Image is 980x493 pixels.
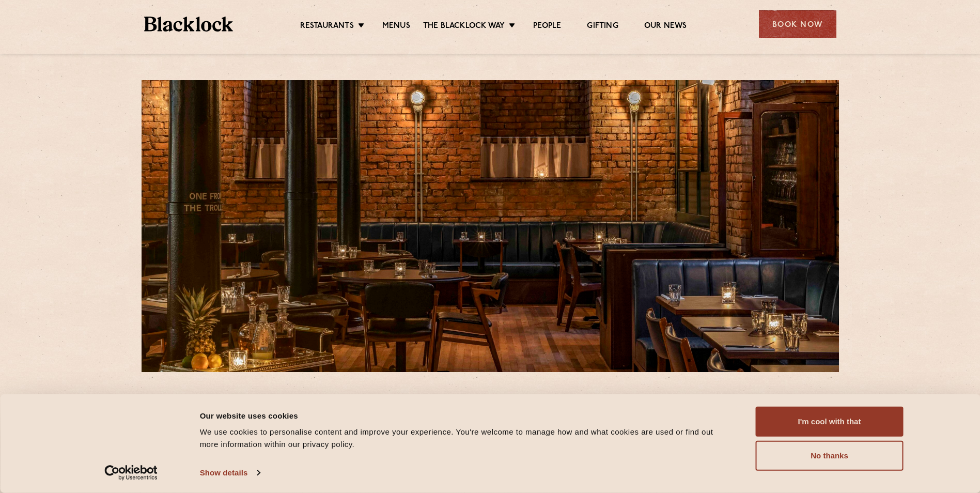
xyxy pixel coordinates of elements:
img: BL_Textured_Logo-footer-cropped.svg [144,17,234,32]
a: People [533,21,561,33]
a: Menus [382,21,410,33]
button: I'm cool with that [756,407,904,437]
a: Usercentrics Cookiebot - opens in a new window [86,465,176,481]
div: We use cookies to personalise content and improve your experience. You're welcome to manage how a... [200,426,733,451]
a: Our News [644,21,687,33]
a: Gifting [587,21,618,33]
div: Book Now [759,10,836,38]
div: Our website uses cookies [200,409,733,422]
a: The Blacklock Way [423,21,505,33]
button: No thanks [756,441,904,471]
a: Restaurants [300,21,354,33]
a: Show details [200,465,260,481]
